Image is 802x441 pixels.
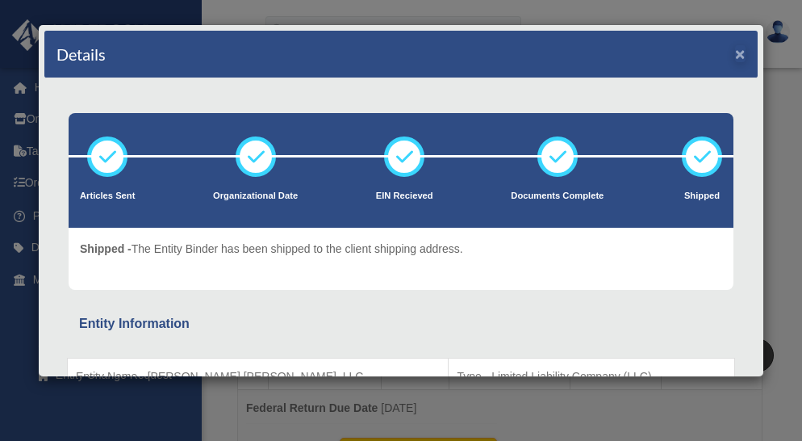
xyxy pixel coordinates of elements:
[511,188,604,204] p: Documents Complete
[735,45,746,62] button: ×
[457,367,726,387] p: Type - Limited Liability Company (LLC)
[79,313,723,335] div: Entity Information
[80,239,463,259] p: The Entity Binder has been shipped to the client shipping address.
[56,43,106,65] h4: Details
[376,188,433,204] p: EIN Recieved
[213,188,298,204] p: Organizational Date
[80,242,132,255] span: Shipped -
[76,367,440,387] p: Entity Name - [PERSON_NAME] [PERSON_NAME], LLC
[80,188,135,204] p: Articles Sent
[682,188,722,204] p: Shipped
